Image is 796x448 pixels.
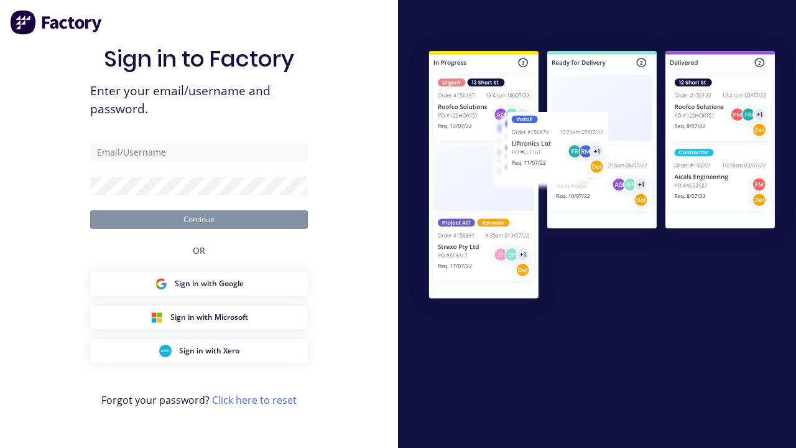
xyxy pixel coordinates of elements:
img: Google Sign in [155,278,167,290]
a: Click here to reset [212,393,297,407]
button: Xero Sign inSign in with Xero [90,339,308,363]
img: Sign in [408,32,796,321]
button: Continue [90,210,308,229]
span: Forgot your password? [101,393,297,408]
img: Factory [10,10,103,35]
button: Microsoft Sign inSign in with Microsoft [90,306,308,329]
div: OR [193,229,205,272]
span: Sign in with Google [175,278,244,289]
button: Google Sign inSign in with Google [90,272,308,296]
img: Xero Sign in [159,345,172,357]
span: Sign in with Xero [179,345,239,357]
span: Enter your email/username and password. [90,82,308,118]
input: Email/Username [90,143,308,162]
img: Microsoft Sign in [150,311,163,324]
span: Sign in with Microsoft [170,312,248,323]
h1: Sign in to Factory [104,45,294,72]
